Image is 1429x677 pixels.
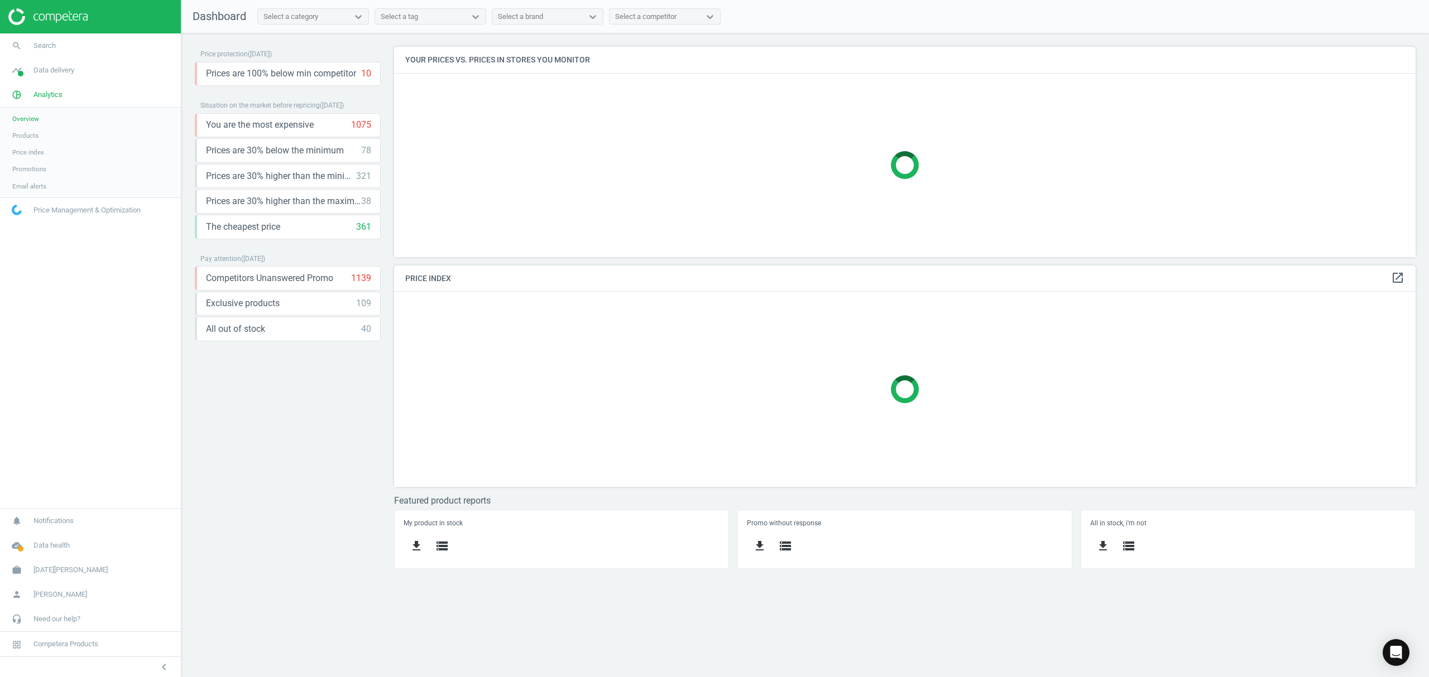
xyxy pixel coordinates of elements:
[206,67,356,80] span: Prices are 100% below min competitor
[33,205,141,215] span: Price Management & Optimization
[6,84,27,105] i: pie_chart_outlined
[12,131,39,140] span: Products
[33,516,74,526] span: Notifications
[150,660,178,674] button: chevron_left
[361,144,371,157] div: 78
[753,539,766,553] i: get_app
[356,221,371,233] div: 361
[6,535,27,556] i: cloud_done
[1122,539,1135,553] i: storage
[206,170,356,182] span: Prices are 30% higher than the minimum
[404,533,429,559] button: get_app
[200,50,248,58] span: Price protection
[206,323,265,335] span: All out of stock
[320,101,344,109] span: ( [DATE] )
[356,297,371,310] div: 109
[33,540,70,550] span: Data health
[361,323,371,335] div: 40
[394,47,1416,73] h4: Your prices vs. prices in stores you monitor
[206,195,361,207] span: Prices are 30% higher than the maximal
[33,565,108,575] span: [DATE][PERSON_NAME]
[6,559,27,581] i: work
[200,255,241,263] span: Pay attention
[12,114,39,123] span: Overview
[206,297,280,310] span: Exclusive products
[12,182,46,191] span: Email alerts
[12,148,44,157] span: Price index
[361,67,371,80] div: 10
[351,272,371,284] div: 1139
[410,539,423,553] i: get_app
[6,510,27,531] i: notifications
[1090,519,1406,527] h5: All in stock, i'm not
[773,533,798,559] button: storage
[200,101,320,109] span: Situation on the market before repricing
[779,539,792,553] i: storage
[1383,639,1409,666] div: Open Intercom Messenger
[747,519,1062,527] h5: Promo without response
[33,639,98,649] span: Competera Products
[157,660,171,674] i: chevron_left
[1116,533,1142,559] button: storage
[206,144,344,157] span: Prices are 30% below the minimum
[1391,271,1404,284] i: open_in_new
[394,265,1416,292] h4: Price Index
[1391,271,1404,286] a: open_in_new
[1090,533,1116,559] button: get_app
[351,119,371,131] div: 1075
[404,519,719,527] h5: My product in stock
[1096,539,1110,553] i: get_app
[361,195,371,207] div: 38
[381,12,418,22] div: Select a tag
[435,539,449,553] i: storage
[241,255,265,263] span: ( [DATE] )
[12,205,22,215] img: wGWNvw8QSZomAAAAABJRU5ErkJggg==
[615,12,677,22] div: Select a competitor
[193,9,246,23] span: Dashboard
[33,614,80,624] span: Need our help?
[394,495,1416,506] h3: Featured product reports
[356,170,371,182] div: 321
[263,12,318,22] div: Select a category
[6,584,27,605] i: person
[206,119,314,131] span: You are the most expensive
[206,272,333,284] span: Competitors Unanswered Promo
[498,12,543,22] div: Select a brand
[33,65,74,75] span: Data delivery
[8,8,88,25] img: ajHJNr6hYgQAAAAASUVORK5CYII=
[33,90,63,100] span: Analytics
[6,608,27,630] i: headset_mic
[6,35,27,56] i: search
[33,589,87,599] span: [PERSON_NAME]
[12,165,46,173] span: Promotions
[33,41,56,51] span: Search
[248,50,272,58] span: ( [DATE] )
[6,60,27,81] i: timeline
[206,221,280,233] span: The cheapest price
[747,533,773,559] button: get_app
[429,533,455,559] button: storage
